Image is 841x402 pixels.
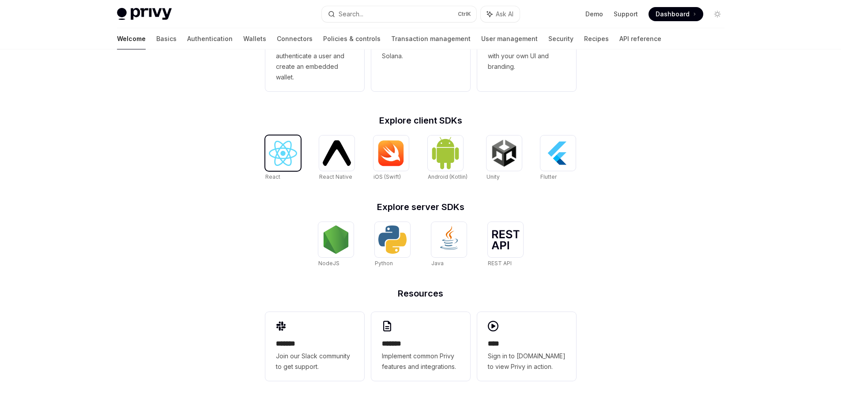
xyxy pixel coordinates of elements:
button: Toggle dark mode [710,7,724,21]
h2: Resources [265,289,576,298]
a: **** **Join our Slack community to get support. [265,312,364,381]
img: Java [435,225,463,254]
a: React NativeReact Native [319,135,355,181]
span: Use the React SDK to authenticate a user and create an embedded wallet. [276,40,354,83]
a: Demo [585,10,603,19]
a: Connectors [277,28,313,49]
span: Unity [486,173,500,180]
span: Whitelabel login, wallets, and user management with your own UI and branding. [488,30,566,72]
a: REST APIREST API [488,222,523,268]
span: Android (Kotlin) [428,173,468,180]
a: ReactReact [265,135,301,181]
a: **** **Implement common Privy features and integrations. [371,312,470,381]
a: PythonPython [375,222,410,268]
span: iOS (Swift) [373,173,401,180]
a: User management [481,28,538,49]
img: light logo [117,8,172,20]
span: Join our Slack community to get support. [276,351,354,372]
img: Flutter [544,139,572,167]
span: React [265,173,280,180]
span: Python [375,260,393,267]
a: Support [614,10,638,19]
a: Security [548,28,573,49]
img: React [269,141,297,166]
a: Policies & controls [323,28,381,49]
img: iOS (Swift) [377,140,405,166]
span: React Native [319,173,352,180]
span: Implement common Privy features and integrations. [382,351,460,372]
span: Ask AI [496,10,513,19]
h2: Explore server SDKs [265,203,576,211]
span: Java [431,260,444,267]
span: REST API [488,260,512,267]
a: Transaction management [391,28,471,49]
a: NodeJSNodeJS [318,222,354,268]
a: Recipes [584,28,609,49]
span: Dashboard [656,10,690,19]
div: Search... [339,9,363,19]
span: Sign in to [DOMAIN_NAME] to view Privy in action. [488,351,566,372]
a: JavaJava [431,222,467,268]
img: Python [378,225,407,254]
a: Dashboard [649,7,703,21]
button: Search...CtrlK [322,6,476,22]
a: iOS (Swift)iOS (Swift) [373,135,409,181]
img: Android (Kotlin) [431,136,460,169]
a: Android (Kotlin)Android (Kotlin) [428,135,468,181]
a: Basics [156,28,177,49]
button: Ask AI [481,6,520,22]
a: Wallets [243,28,266,49]
a: Welcome [117,28,146,49]
span: NodeJS [318,260,339,267]
img: React Native [323,140,351,165]
img: REST API [491,230,520,249]
h2: Explore client SDKs [265,116,576,125]
a: ****Sign in to [DOMAIN_NAME] to view Privy in action. [477,312,576,381]
img: Unity [490,139,518,167]
a: Authentication [187,28,233,49]
a: FlutterFlutter [540,135,576,181]
a: API reference [619,28,661,49]
span: Flutter [540,173,557,180]
a: UnityUnity [486,135,522,181]
img: NodeJS [322,225,350,254]
span: Ctrl K [458,11,471,18]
